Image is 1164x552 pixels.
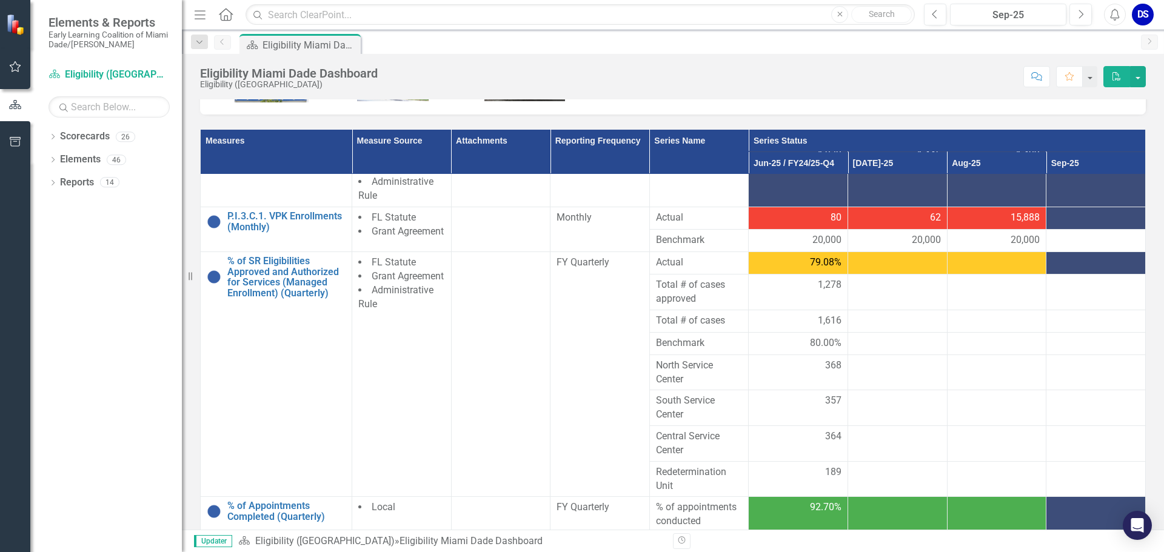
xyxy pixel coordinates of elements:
[1046,390,1146,426] td: Double-Click to Edit
[810,256,841,270] span: 79.08%
[1046,461,1146,497] td: Double-Click to Edit
[372,256,416,268] span: FL Statute
[201,252,352,497] td: Double-Click to Edit Right Click for Context Menu
[656,278,743,306] span: Total # of cases approved
[201,207,352,252] td: Double-Click to Edit Right Click for Context Menu
[749,310,848,332] td: Double-Click to Edit
[825,465,841,479] span: 189
[557,211,643,225] div: Monthly
[810,336,841,350] span: 80.00%
[60,153,101,167] a: Elements
[1046,354,1146,390] td: Double-Click to Edit
[656,211,743,225] span: Actual
[656,465,743,493] span: Redetermination Unit
[818,314,841,328] span: 1,616
[238,534,664,548] div: »
[848,207,948,230] td: Double-Click to Edit
[227,500,346,522] a: % of Appointments Completed (Quarterly)
[810,500,841,514] span: 92.70%
[1046,207,1146,230] td: Double-Click to Edit
[116,131,135,142] div: 26
[6,14,27,35] img: ClearPoint Strategy
[749,461,848,497] td: Double-Click to Edit
[848,144,948,207] td: Double-Click to Edit
[1132,4,1154,25] button: DS
[947,230,1046,252] td: Double-Click to Edit
[848,230,948,252] td: Double-Click to Edit
[200,80,378,89] div: Eligibility ([GEOGRAPHIC_DATA])
[656,314,743,328] span: Total # of cases
[451,207,550,252] td: Double-Click to Edit
[656,233,743,247] span: Benchmark
[207,270,221,284] img: No Information
[1011,211,1040,225] span: 15,888
[400,535,543,547] div: Eligibility Miami Dade Dashboard
[227,211,346,232] a: P.I.3.C.1. VPK Enrollments (Monthly)
[869,9,895,19] span: Search
[749,230,848,252] td: Double-Click to Edit
[372,211,416,223] span: FL Statute
[194,535,232,547] span: Updater
[812,233,841,247] span: 20,000
[372,225,444,237] span: Grant Agreement
[100,178,119,188] div: 14
[825,430,841,444] span: 364
[749,144,848,207] td: Double-Click to Edit
[557,256,643,270] div: FY Quarterly
[947,144,1046,207] td: Double-Click to Edit
[656,256,743,270] span: Actual
[947,207,1046,230] td: Double-Click to Edit
[912,233,941,247] span: 20,000
[60,176,94,190] a: Reports
[749,426,848,462] td: Double-Click to Edit
[1046,310,1146,332] td: Double-Click to Edit
[48,96,170,118] input: Search Below...
[851,6,912,23] button: Search
[246,4,915,25] input: Search ClearPoint...
[207,214,221,229] img: No Information
[1046,230,1146,252] td: Double-Click to Edit
[263,38,358,53] div: Eligibility Miami Dade Dashboard
[656,394,743,422] span: South Service Center
[749,332,848,354] td: Double-Click to Edit
[950,4,1066,25] button: Sep-25
[818,278,841,292] span: 1,278
[227,256,346,298] a: % of SR Eligibilities Approved and Authorized for Services (Managed Enrollment) (Quarterly)
[107,155,126,165] div: 46
[48,15,170,30] span: Elements & Reports
[954,8,1062,22] div: Sep-25
[930,211,941,225] span: 62
[60,130,110,144] a: Scorecards
[1011,233,1040,247] span: 20,000
[656,336,743,350] span: Benchmark
[200,67,378,80] div: Eligibility Miami Dade Dashboard
[656,500,743,528] span: % of appointments conducted
[1046,332,1146,354] td: Double-Click to Edit
[255,535,395,547] a: Eligibility ([GEOGRAPHIC_DATA])
[1046,144,1146,207] td: Double-Click to Edit
[749,390,848,426] td: Double-Click to Edit
[451,144,550,207] td: Double-Click to Edit
[825,394,841,408] span: 357
[201,144,352,207] td: Double-Click to Edit Right Click for Context Menu
[749,354,848,390] td: Double-Click to Edit
[1046,426,1146,462] td: Double-Click to Edit
[831,211,841,225] span: 80
[207,504,221,519] img: No Information
[48,30,170,50] small: Early Learning Coalition of Miami Dade/[PERSON_NAME]
[48,68,170,82] a: Eligibility ([GEOGRAPHIC_DATA])
[372,270,444,282] span: Grant Agreement
[451,252,550,497] td: Double-Click to Edit
[825,359,841,373] span: 368
[557,500,643,514] div: FY Quarterly
[656,430,743,457] span: Central Service Center
[358,176,433,201] span: Administrative Rule
[372,501,395,513] span: Local
[1123,511,1152,540] div: Open Intercom Messenger
[749,207,848,230] td: Double-Click to Edit
[656,359,743,387] span: North Service Center
[358,284,433,310] span: Administrative Rule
